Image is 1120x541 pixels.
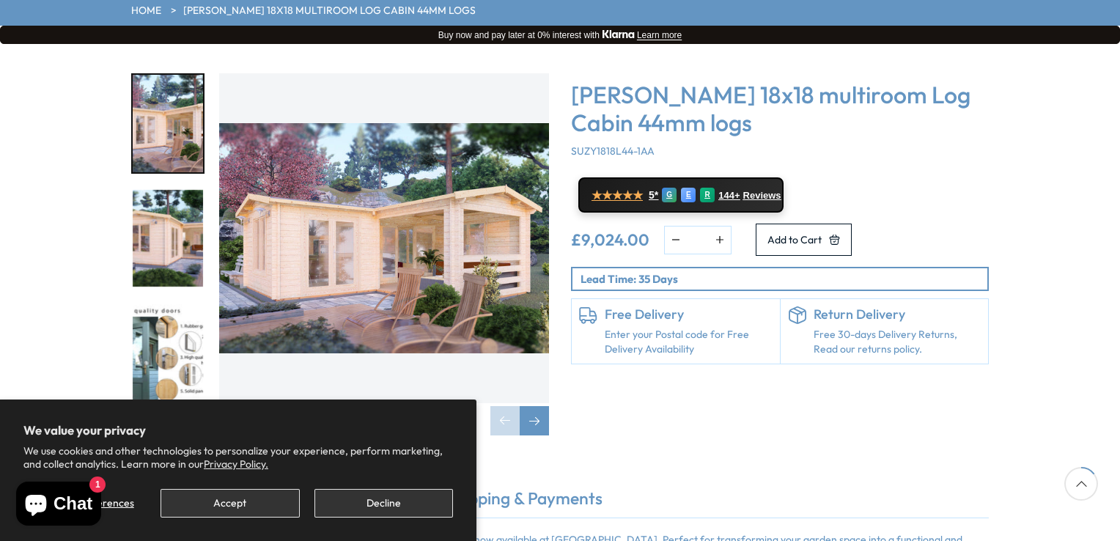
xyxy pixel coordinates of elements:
[314,489,453,518] button: Decline
[814,306,981,323] h6: Return Delivery
[700,188,715,202] div: R
[131,303,205,403] div: 3 / 7
[23,423,453,438] h2: We value your privacy
[133,190,203,287] img: Suzy3_2x6-2_5S31896-2_64732b6d-1a30-4d9b-a8b3-4f3a95d206a5_200x200.jpg
[133,304,203,402] img: Premiumqualitydoors_3_f0c32a75-f7e9-4cfe-976d-db3d5c21df21_200x200.jpg
[23,444,453,471] p: We use cookies and other technologies to personalize your experience, perform marketing, and coll...
[183,4,476,18] a: [PERSON_NAME] 18x18 multiroom Log Cabin 44mm logs
[581,271,987,287] p: Lead Time: 35 Days
[681,188,696,202] div: E
[718,190,740,202] span: 144+
[605,328,773,356] a: Enter your Postal code for Free Delivery Availability
[431,487,617,518] a: Shipping & Payments
[520,406,549,435] div: Next slide
[571,81,989,137] h3: [PERSON_NAME] 18x18 multiroom Log Cabin 44mm logs
[131,188,205,289] div: 2 / 7
[219,73,549,435] div: 1 / 7
[204,457,268,471] a: Privacy Policy.
[605,306,773,323] h6: Free Delivery
[767,235,822,245] span: Add to Cart
[133,75,203,172] img: Suzy3_2x6-2_5S31896-1_f0f3b787-e36b-4efa-959a-148785adcb0b_200x200.jpg
[131,73,205,174] div: 1 / 7
[219,73,549,403] img: Shire Suzy 18x18 multiroom Log Cabin 44mm logs - Best Shed
[131,4,161,18] a: HOME
[161,489,299,518] button: Accept
[743,190,781,202] span: Reviews
[578,177,784,213] a: ★★★★★ 5* G E R 144+ Reviews
[12,482,106,529] inbox-online-store-chat: Shopify online store chat
[814,328,981,356] p: Free 30-days Delivery Returns, Read our returns policy.
[592,188,643,202] span: ★★★★★
[756,224,852,256] button: Add to Cart
[571,144,655,158] span: SUZY1818L44-1AA
[490,406,520,435] div: Previous slide
[662,188,677,202] div: G
[571,232,649,248] ins: £9,024.00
